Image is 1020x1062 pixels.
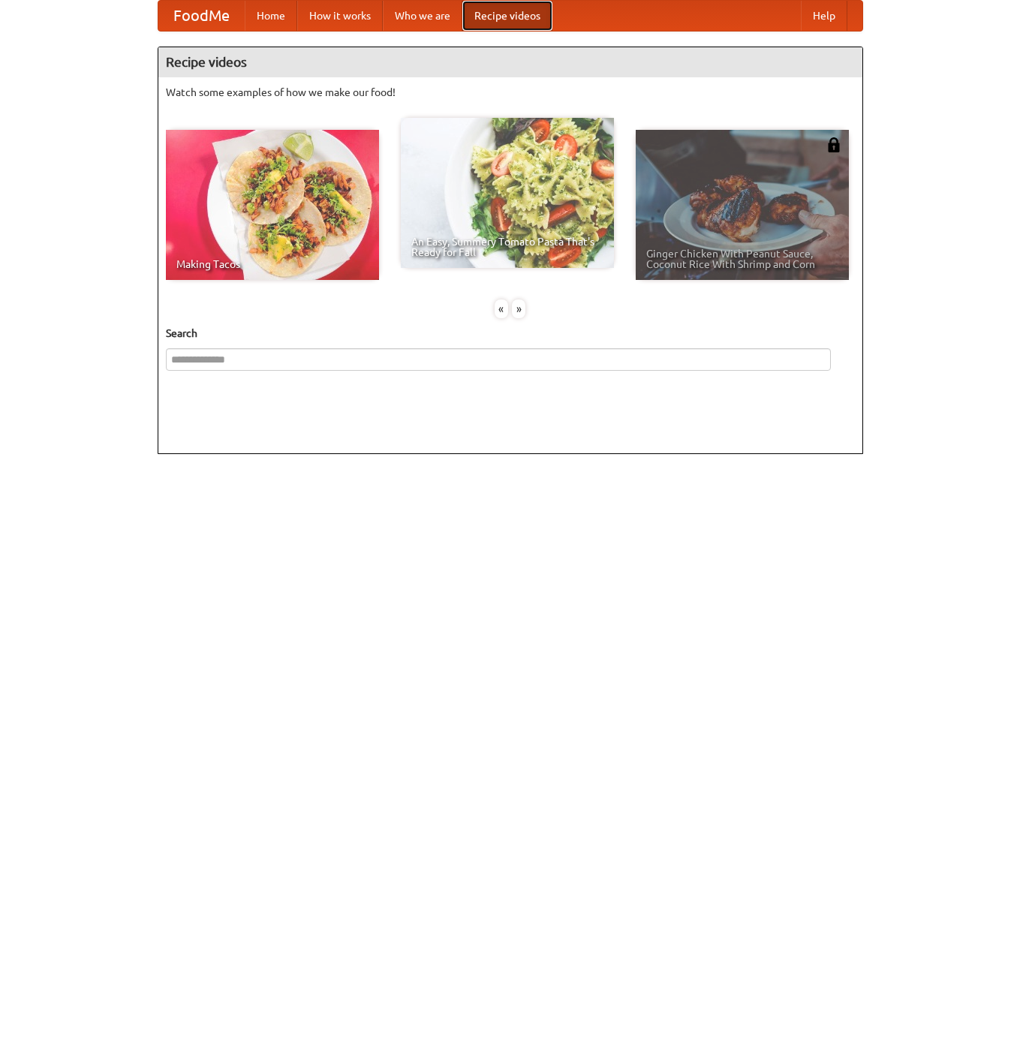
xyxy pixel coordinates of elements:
h4: Recipe videos [158,47,862,77]
a: Recipe videos [462,1,552,31]
span: An Easy, Summery Tomato Pasta That's Ready for Fall [411,236,603,257]
a: Help [801,1,847,31]
h5: Search [166,326,855,341]
a: Who we are [383,1,462,31]
span: Making Tacos [176,259,369,269]
a: Making Tacos [166,130,379,280]
a: Home [245,1,297,31]
a: An Easy, Summery Tomato Pasta That's Ready for Fall [401,118,614,268]
img: 483408.png [826,137,841,152]
a: FoodMe [158,1,245,31]
div: « [495,299,508,318]
div: » [512,299,525,318]
p: Watch some examples of how we make our food! [166,85,855,100]
a: How it works [297,1,383,31]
